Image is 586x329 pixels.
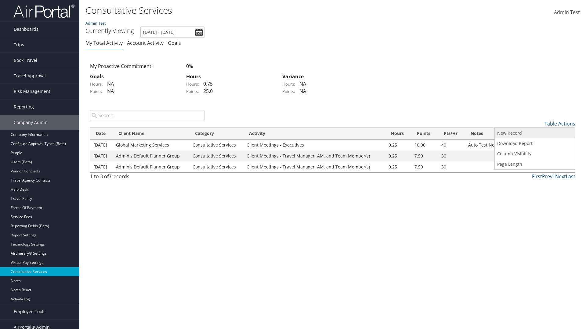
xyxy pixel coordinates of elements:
[14,115,48,130] span: Company Admin
[14,304,45,319] span: Employee Tools
[495,128,575,138] a: New Record
[14,99,34,115] span: Reporting
[495,138,575,149] a: Download Report
[14,68,46,83] span: Travel Approval
[14,53,37,68] span: Book Travel
[13,4,74,18] img: airportal-logo.png
[14,37,24,52] span: Trips
[495,159,575,169] a: Page Length
[495,149,575,159] a: Column Visibility
[14,84,50,99] span: Risk Management
[14,22,38,37] span: Dashboards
